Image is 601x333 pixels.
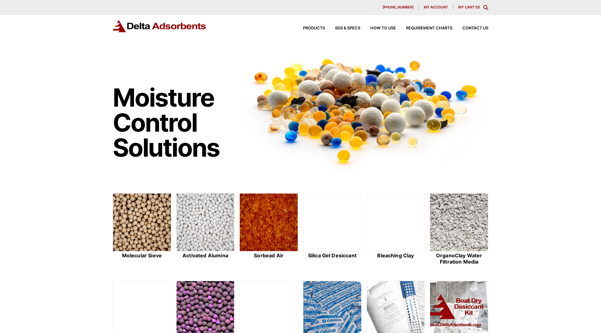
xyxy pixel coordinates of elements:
[476,5,479,9] span: 0
[325,26,360,30] a: SDS & SPECS
[424,6,448,9] span: My account
[378,5,419,10] a: [PHONE_NUMBER]
[303,26,325,30] span: Products
[239,253,298,259] h2: Sorbead Air
[430,193,488,266] a: OrganoClay Water Filtration Media
[367,193,425,266] a: Bleaching Clay
[406,26,452,30] span: Requirement Charts
[383,6,414,9] span: [PHONE_NUMBER]
[396,26,452,30] a: Requirement Charts
[239,193,298,266] a: Sorbead Air
[303,253,362,259] h2: Silica Gel Desiccant
[176,253,235,259] h2: Activated Alumina
[113,85,234,160] h1: Moisture Control Solutions
[176,193,235,266] a: Activated Alumina
[367,253,425,259] h2: Bleaching Clay
[370,26,396,30] span: How to Use
[458,5,480,9] a: My Cart (0)
[113,193,171,266] a: Molecular Sieve
[452,26,488,30] a: Contact Us
[360,26,396,30] a: How to Use
[239,47,488,173] img: Image
[430,253,488,265] h2: OrganoClay Water Filtration Media
[113,20,207,32] img: Delta Adsorbents
[335,26,360,30] span: SDS & SPECS
[303,193,362,266] a: Silica Gel Desiccant
[113,253,171,259] h2: Molecular Sieve
[419,5,453,10] a: My account
[483,5,488,10] div: Toggle Modal Content
[293,26,325,30] a: Products
[462,26,488,30] span: Contact Us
